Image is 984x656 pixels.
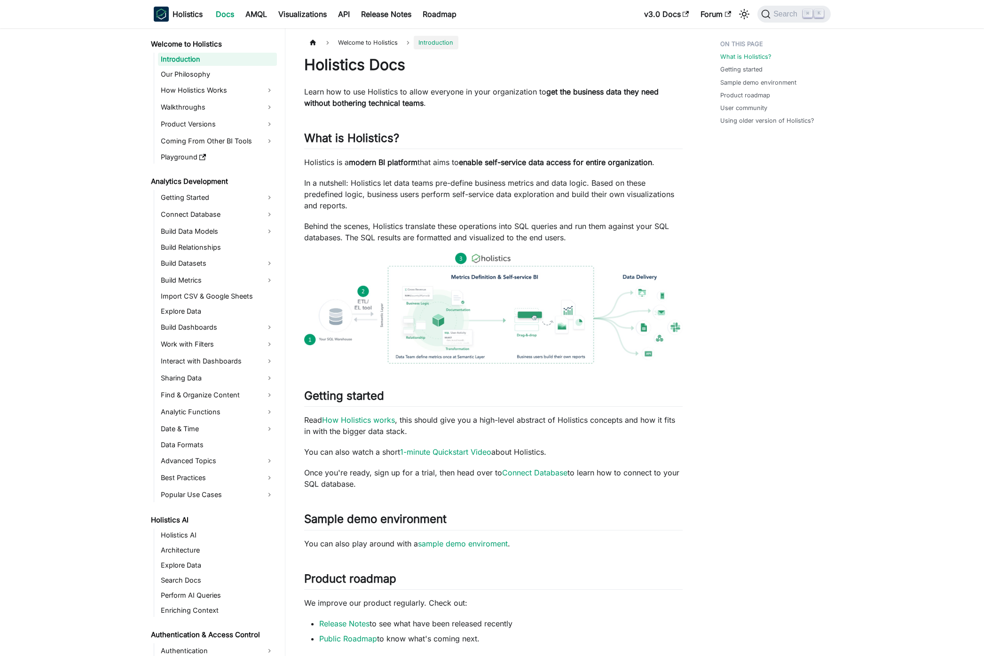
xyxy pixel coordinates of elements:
a: Build Metrics [158,273,277,288]
a: Forum [695,7,737,22]
a: HolisticsHolistics [154,7,203,22]
a: Analytic Functions [158,404,277,419]
strong: enable self-service data access for entire organization [459,158,652,167]
a: User community [720,103,767,112]
p: Once you're ready, sign up for a trial, then head over to to learn how to connect to your SQL dat... [304,467,683,490]
a: AMQL [240,7,273,22]
a: Build Datasets [158,256,277,271]
p: Holistics is a that aims to . [304,157,683,168]
nav: Breadcrumbs [304,36,683,49]
a: How Holistics works [322,415,395,425]
a: Perform AI Queries [158,589,277,602]
a: 1-minute Quickstart Video [400,447,491,457]
a: Public Roadmap [319,634,377,643]
p: Behind the scenes, Holistics translate these operations into SQL queries and run them against you... [304,221,683,243]
a: API [332,7,355,22]
span: Search [771,10,803,18]
a: Home page [304,36,322,49]
a: Sample demo environment [720,78,796,87]
li: to know what's coming next. [319,633,683,644]
a: Popular Use Cases [158,487,277,502]
nav: Docs sidebar [144,28,285,656]
a: v3.0 Docs [638,7,695,22]
span: Welcome to Holistics [333,36,402,49]
li: to see what have been released recently [319,618,683,629]
h1: Holistics Docs [304,55,683,74]
p: You can also watch a short about Holistics. [304,446,683,458]
a: Docs [210,7,240,22]
a: Find & Organize Content [158,387,277,403]
a: Analytics Development [148,175,277,188]
h2: Sample demo environment [304,512,683,530]
h2: Getting started [304,389,683,407]
a: Import CSV & Google Sheets [158,290,277,303]
a: Architecture [158,544,277,557]
a: sample demo enviroment [418,539,508,548]
a: Welcome to Holistics [148,38,277,51]
a: Data Formats [158,438,277,451]
a: Holistics AI [158,529,277,542]
a: Our Philosophy [158,68,277,81]
a: Interact with Dashboards [158,354,277,369]
a: Explore Data [158,559,277,572]
a: Search Docs [158,574,277,587]
a: What is Holistics? [720,52,771,61]
a: Explore Data [158,305,277,318]
strong: modern BI platform [349,158,417,167]
a: Connect Database [502,468,567,477]
a: Date & Time [158,421,277,436]
h2: What is Holistics? [304,131,683,149]
a: Build Data Models [158,224,277,239]
a: Enriching Context [158,604,277,617]
button: Switch between dark and light mode (currently light mode) [737,7,752,22]
a: Product roadmap [720,91,770,100]
h2: Product roadmap [304,572,683,590]
p: In a nutshell: Holistics let data teams pre-define business metrics and data logic. Based on thes... [304,177,683,211]
b: Holistics [173,8,203,20]
a: Visualizations [273,7,332,22]
span: Introduction [414,36,458,49]
a: Build Dashboards [158,320,277,335]
a: Walkthroughs [158,100,277,115]
a: Authentication & Access Control [148,628,277,641]
a: Release Notes [319,619,370,628]
a: Release Notes [355,7,417,22]
a: Work with Filters [158,337,277,352]
a: Sharing Data [158,371,277,386]
a: Getting Started [158,190,277,205]
button: Search (Command+K) [757,6,830,23]
p: Learn how to use Holistics to allow everyone in your organization to . [304,86,683,109]
a: How Holistics Works [158,83,277,98]
a: Getting started [720,65,763,74]
a: Playground [158,150,277,164]
a: Connect Database [158,207,277,222]
p: You can also play around with a . [304,538,683,549]
p: We improve our product regularly. Check out: [304,597,683,609]
a: Using older version of Holistics? [720,116,814,125]
a: Product Versions [158,117,277,132]
a: Roadmap [417,7,462,22]
kbd: K [814,9,824,18]
kbd: ⌘ [803,9,812,18]
img: Holistics [154,7,169,22]
p: Read , this should give you a high-level abstract of Holistics concepts and how it fits in with t... [304,414,683,437]
img: How Holistics fits in your Data Stack [304,253,683,364]
a: Coming From Other BI Tools [158,134,277,149]
a: Introduction [158,53,277,66]
a: Holistics AI [148,514,277,527]
a: Best Practices [158,470,277,485]
a: Advanced Topics [158,453,277,468]
a: Build Relationships [158,241,277,254]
